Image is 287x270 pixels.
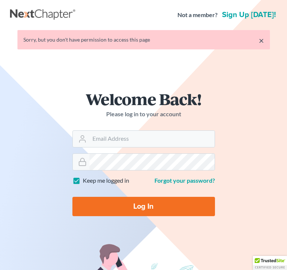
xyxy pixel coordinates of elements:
div: Sorry, but you don't have permission to access this page [23,36,264,43]
input: Email Address [89,131,215,147]
h1: Welcome Back! [72,91,215,107]
div: TrustedSite Certified [253,256,287,270]
a: × [259,36,264,45]
p: Please log in to your account [72,110,215,118]
a: Sign up [DATE]! [221,11,277,19]
input: Log In [72,197,215,216]
label: Keep me logged in [83,176,129,185]
strong: Not a member? [177,11,218,19]
a: Forgot your password? [154,177,215,184]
